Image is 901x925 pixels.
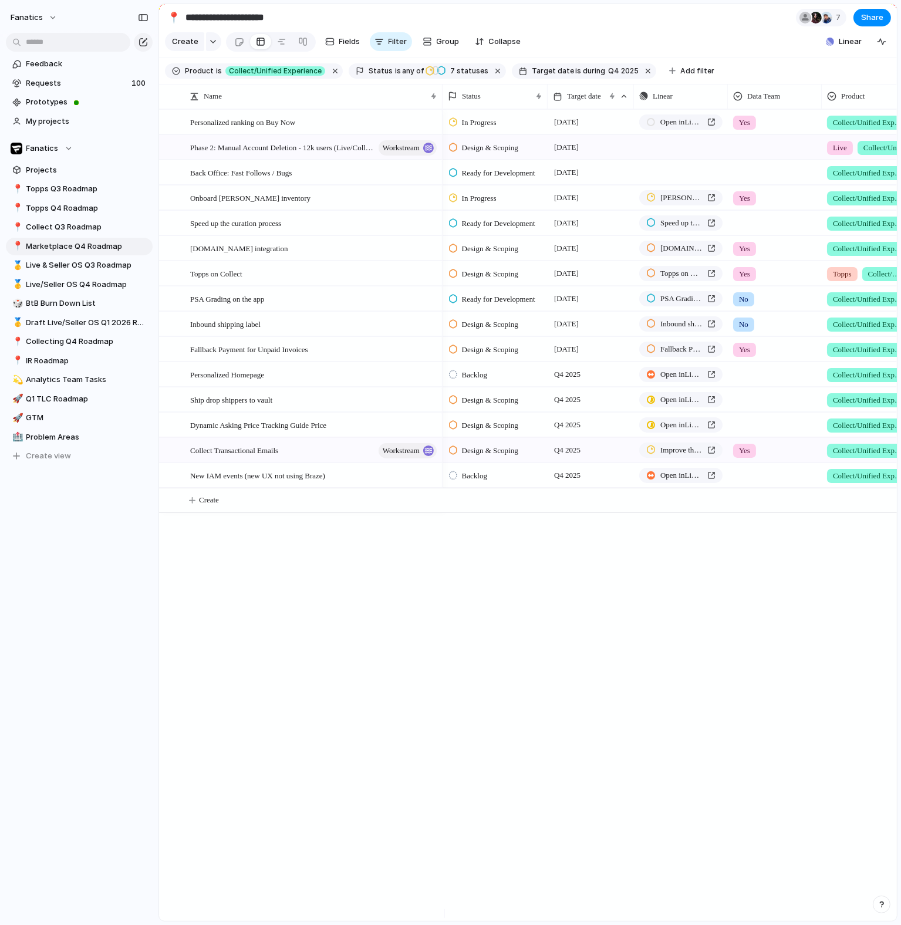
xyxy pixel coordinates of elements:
[551,317,582,331] span: [DATE]
[11,317,22,329] button: 🥇
[172,36,198,48] span: Create
[6,93,153,111] a: Prototypes
[662,63,721,79] button: Add filter
[26,298,149,309] span: BtB Burn Down List
[12,239,21,253] div: 📍
[470,32,526,51] button: Collapse
[6,218,153,236] div: 📍Collect Q3 Roadmap
[190,292,264,305] span: PSA Grading on the app
[447,66,488,76] span: statuses
[199,494,219,506] span: Create
[747,90,780,102] span: Data Team
[660,394,703,406] span: Open in Linear
[190,418,326,431] span: Dynamic Asking Price Tracking Guide Price
[26,241,149,252] span: Marketplace Q4 Roadmap
[6,161,153,179] a: Projects
[462,90,481,102] span: Status
[639,417,723,433] a: Open inLinear
[639,114,723,130] a: Open inLinear
[574,65,607,77] button: isduring
[551,443,583,457] span: Q4 2025
[11,12,43,23] span: fanatics
[26,393,149,405] span: Q1 TLC Roadmap
[660,470,703,481] span: Open in Linear
[223,65,328,77] button: Collect/Unified Experience
[190,342,308,356] span: Fallback Payment for Unpaid Invoices
[6,295,153,312] a: 🎲BtB Burn Down List
[12,335,21,349] div: 📍
[551,241,582,255] span: [DATE]
[11,298,22,309] button: 🎲
[660,217,703,229] span: Speed up the curation process
[833,142,847,154] span: Live
[6,180,153,198] a: 📍Topps Q3 Roadmap
[11,183,22,195] button: 📍
[12,354,21,367] div: 📍
[26,143,59,154] span: Fanatics
[821,33,866,50] button: Linear
[370,32,412,51] button: Filter
[660,343,703,355] span: Fallback Payment for Unpaid Invoices
[739,243,750,255] span: Yes
[551,292,582,306] span: [DATE]
[639,190,723,205] a: [PERSON_NAME] Integration
[639,266,723,281] a: Topps on Collect
[606,65,641,77] button: Q4 2025
[320,32,365,51] button: Fields
[204,90,222,102] span: Name
[6,447,153,465] button: Create view
[462,268,518,280] span: Design & Scoping
[190,166,292,179] span: Back Office: Fast Follows / Bugs
[660,318,703,330] span: Inbound shipping label
[190,266,242,280] span: Topps on Collect
[532,66,574,76] span: Target date
[12,259,21,272] div: 🥇
[6,200,153,217] a: 📍Topps Q4 Roadmap
[839,36,862,48] span: Linear
[6,238,153,255] div: 📍Marketplace Q4 Roadmap
[26,279,149,291] span: Live/Seller OS Q4 Roadmap
[6,276,153,293] a: 🥇Live/Seller OS Q4 Roadmap
[190,140,375,154] span: Phase 2: Manual Account Deletion - 12k users (Live/Collect)
[639,468,723,483] a: Open inLinear
[739,193,750,204] span: Yes
[11,431,22,443] button: 🏥
[26,374,149,386] span: Analytics Team Tasks
[462,344,518,356] span: Design & Scoping
[167,9,180,25] div: 📍
[379,140,437,156] button: workstream
[11,336,22,347] button: 📍
[462,420,518,431] span: Design & Scoping
[379,443,437,458] button: workstream
[739,445,750,457] span: Yes
[639,367,723,382] a: Open inLinear
[12,316,21,329] div: 🥇
[6,352,153,370] div: 📍IR Roadmap
[12,392,21,406] div: 🚀
[190,393,272,406] span: Ship drop shippers to vault
[6,428,153,446] a: 🏥Problem Areas
[861,12,883,23] span: Share
[26,58,149,70] span: Feedback
[639,241,723,256] a: [DOMAIN_NAME] integration
[216,66,222,76] span: is
[12,430,21,444] div: 🏥
[26,336,149,347] span: Collecting Q4 Roadmap
[6,314,153,332] a: 🥇Draft Live/Seller OS Q1 2026 Roadmap
[26,183,149,195] span: Topps Q3 Roadmap
[11,241,22,252] button: 📍
[6,256,153,274] a: 🥇Live & Seller OS Q3 Roadmap
[581,66,605,76] span: during
[639,215,723,231] a: Speed up the curation process
[6,390,153,408] a: 🚀Q1 TLC Roadmap
[551,418,583,432] span: Q4 2025
[26,202,149,214] span: Topps Q4 Roadmap
[551,166,582,180] span: [DATE]
[639,443,723,458] a: Improve the Braze Setup
[833,268,852,280] span: Topps
[12,373,21,387] div: 💫
[165,32,204,51] button: Create
[739,293,748,305] span: No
